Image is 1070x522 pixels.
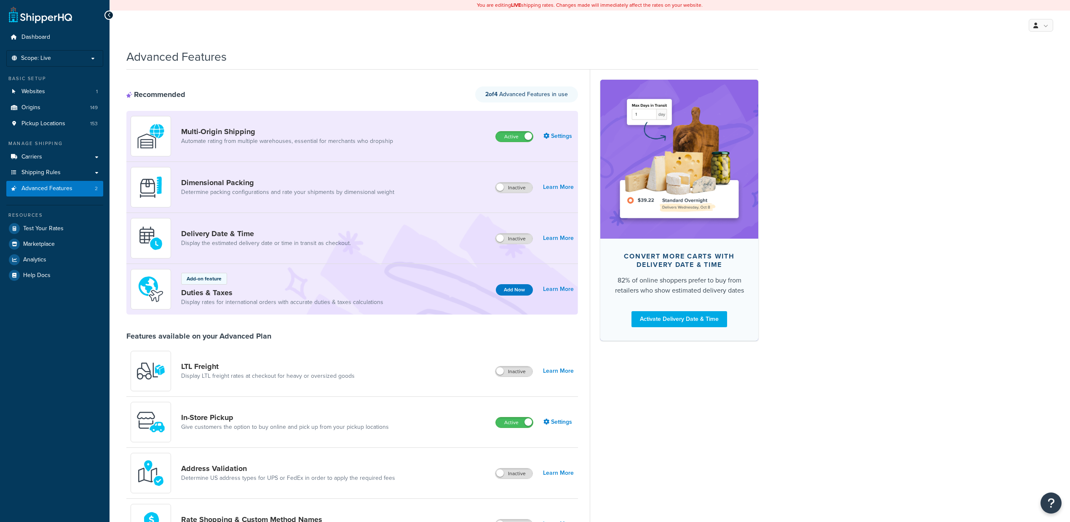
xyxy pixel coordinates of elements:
a: Give customers the option to buy online and pick up from your pickup locations [181,423,389,431]
a: Dashboard [6,30,103,45]
a: Pickup Locations153 [6,116,103,132]
a: Test Your Rates [6,221,103,236]
li: Pickup Locations [6,116,103,132]
span: Dashboard [21,34,50,41]
a: Determine US address types for UPS or FedEx in order to apply the required fees [181,474,395,482]
a: Analytics [6,252,103,267]
li: Websites [6,84,103,100]
div: Convert more carts with delivery date & time [614,252,745,269]
a: Multi-Origin Shipping [181,127,393,136]
span: Advanced Features in use [485,90,568,99]
a: Settings [543,416,574,428]
span: Marketplace [23,241,55,248]
a: Learn More [543,365,574,377]
a: Settings [543,130,574,142]
a: Help Docs [6,268,103,283]
span: Shipping Rules [21,169,61,176]
button: Open Resource Center [1041,492,1062,514]
span: 1 [96,88,98,95]
span: 153 [90,120,98,127]
img: DTVBYsAAAAAASUVORK5CYII= [136,172,166,202]
div: 82% of online shoppers prefer to buy from retailers who show estimated delivery dates [614,275,745,296]
li: Origins [6,100,103,116]
span: 149 [90,104,98,111]
span: Help Docs [23,272,51,279]
a: Determine packing configurations and rate your shipments by dimensional weight [181,188,394,196]
a: Display the estimated delivery date or time in transit as checkout. [181,239,351,248]
a: Carriers [6,149,103,165]
span: Pickup Locations [21,120,65,127]
a: Websites1 [6,84,103,100]
a: Duties & Taxes [181,288,383,297]
div: Resources [6,212,103,219]
h1: Advanced Features [126,48,227,65]
span: Carriers [21,153,42,161]
div: Recommended [126,90,185,99]
label: Inactive [495,183,532,193]
li: Advanced Features [6,181,103,196]
div: Manage Shipping [6,140,103,147]
a: Display LTL freight rates at checkout for heavy or oversized goods [181,372,355,380]
img: wfgcfpwTIucLEAAAAASUVORK5CYII= [136,407,166,437]
a: Learn More [543,232,574,244]
img: kIG8fy0lQAAAABJRU5ErkJggg== [136,458,166,488]
a: Automate rating from multiple warehouses, essential for merchants who dropship [181,137,393,145]
a: Learn More [543,283,574,295]
label: Active [496,132,533,142]
span: Analytics [23,256,46,264]
div: Features available on your Advanced Plan [126,331,271,341]
span: Advanced Features [21,185,72,192]
strong: 2 of 4 [485,90,498,99]
a: In-Store Pickup [181,413,389,422]
a: Activate Delivery Date & Time [631,311,727,327]
a: Learn More [543,181,574,193]
img: feature-image-ddt-36eae7f7280da8017bfb280eaccd9c446f90b1fe08728e4019434db127062ab4.png [613,92,746,226]
a: Origins149 [6,100,103,116]
span: Origins [21,104,40,111]
label: Inactive [495,468,532,479]
a: Shipping Rules [6,165,103,180]
label: Inactive [495,366,532,377]
button: Add Now [496,284,533,296]
p: Add-on feature [187,275,222,283]
a: Learn More [543,467,574,479]
img: WatD5o0RtDAAAAAElFTkSuQmCC [136,121,166,151]
div: Basic Setup [6,75,103,82]
span: Websites [21,88,45,95]
img: icon-duo-feat-landed-cost-7136b061.png [136,274,166,304]
span: Test Your Rates [23,225,64,232]
label: Active [496,417,533,428]
img: gfkeb5ejjkALwAAAABJRU5ErkJggg== [136,223,166,253]
a: Advanced Features2 [6,181,103,196]
a: Delivery Date & Time [181,229,351,238]
span: Scope: Live [21,55,51,62]
a: Display rates for international orders with accurate duties & taxes calculations [181,298,383,307]
a: LTL Freight [181,362,355,371]
label: Inactive [495,234,532,244]
a: Marketplace [6,237,103,252]
span: 2 [95,185,98,192]
img: y79ZsPf0fXUFUhFXDzUgf+ktZg5F2+ohG75+v3d2s1D9TjoU8PiyCIluIjV41seZevKCRuEjTPPOKHJsQcmKCXGdfprl3L4q7... [136,356,166,386]
a: Dimensional Packing [181,178,394,187]
b: LIVE [511,1,521,9]
a: Address Validation [181,464,395,473]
